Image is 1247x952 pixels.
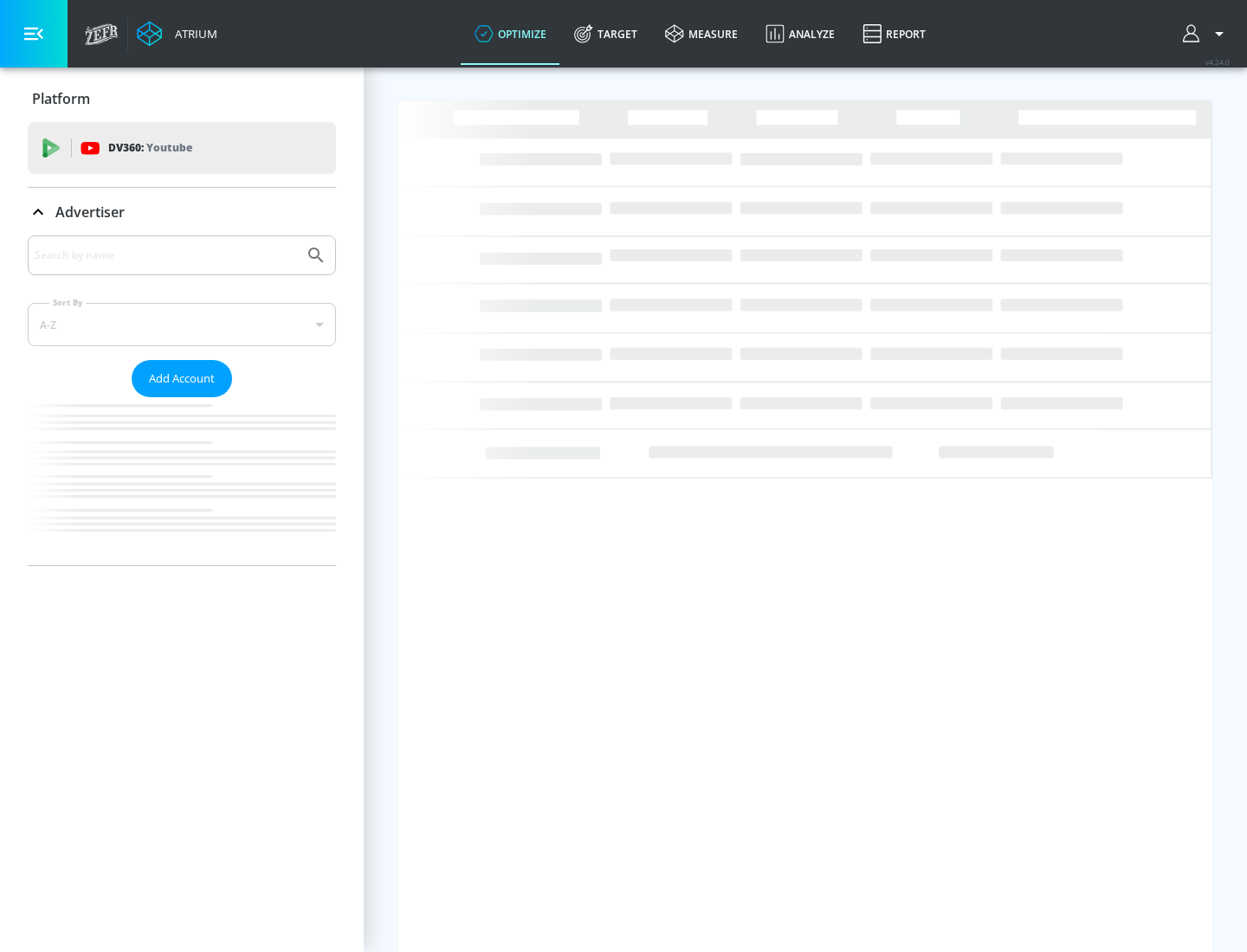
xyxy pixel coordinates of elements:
button: Add Account [132,360,232,397]
div: DV360: Youtube [28,122,336,174]
p: Platform [32,89,90,108]
a: Target [560,3,651,65]
p: Advertiser [55,203,125,222]
div: Atrium [168,26,217,42]
span: v 4.24.0 [1205,57,1230,67]
a: measure [651,3,752,65]
div: A-Z [28,303,336,346]
a: Report [849,3,940,65]
a: Analyze [752,3,849,65]
span: Add Account [149,369,215,389]
p: DV360: [108,138,192,158]
p: Youtube [146,138,192,157]
input: Search by name [35,244,297,267]
a: optimize [461,3,560,65]
label: Sort By [49,297,87,308]
div: Platform [28,74,336,123]
div: Advertiser [28,235,336,565]
a: Atrium [137,21,217,47]
div: Advertiser [28,188,336,236]
nav: list of Advertiser [28,397,336,565]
